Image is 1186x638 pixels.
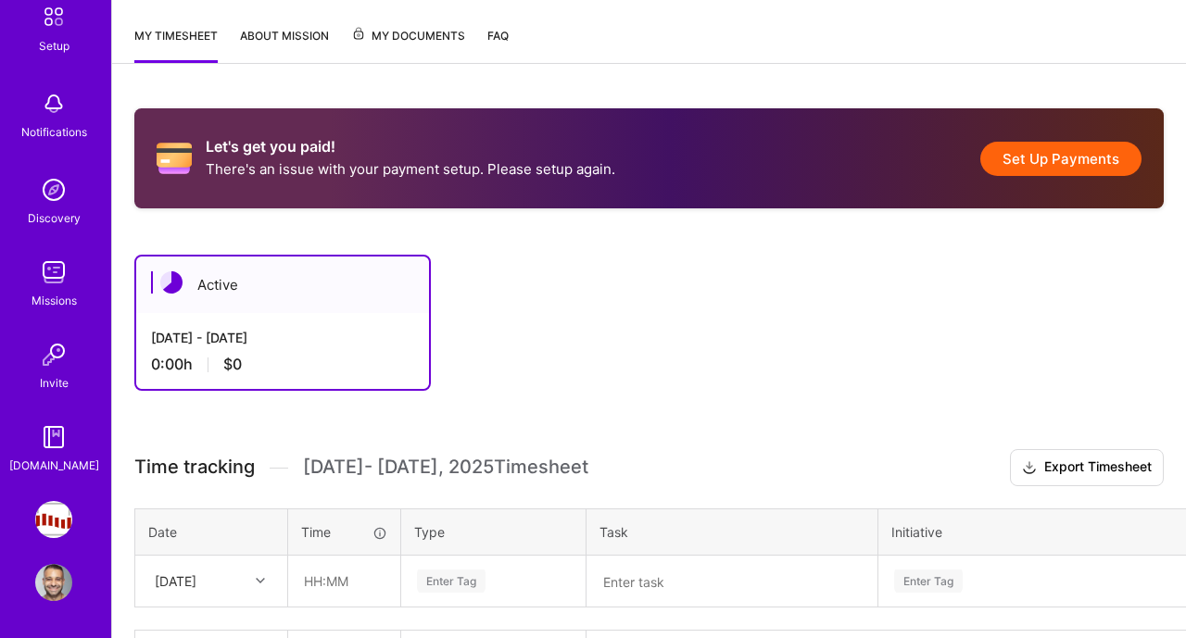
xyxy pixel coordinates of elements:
[31,564,77,601] a: User Avatar
[157,141,192,176] i: icon CreditCard
[151,355,414,374] div: 0:00 h
[35,336,72,373] img: Invite
[401,508,587,555] th: Type
[9,456,99,475] div: [DOMAIN_NAME]
[136,256,429,313] div: Active
[151,328,414,347] div: [DATE] - [DATE]
[223,355,242,374] span: $0
[1022,458,1037,478] i: icon Download
[35,501,72,538] img: Steelbay.ai: AI Engineer for Multi-Agent Platform
[351,26,465,46] span: My Documents
[256,576,265,585] i: icon Chevron
[35,254,72,291] img: teamwork
[31,501,77,538] a: Steelbay.ai: AI Engineer for Multi-Agent Platform
[35,564,72,601] img: User Avatar
[894,567,963,595] div: Enter Tag
[134,456,255,479] span: Time tracking
[417,567,486,595] div: Enter Tag
[289,557,399,606] input: HH:MM
[39,36,69,56] div: Setup
[40,373,69,393] div: Invite
[35,419,72,456] img: guide book
[160,271,183,294] img: Active
[32,291,77,310] div: Missions
[135,508,288,555] th: Date
[206,138,615,156] h2: Let's get you paid!
[980,142,1142,176] button: Set Up Payments
[351,26,465,63] a: My Documents
[240,26,329,63] a: About Mission
[206,159,615,179] p: There's an issue with your payment setup. Please setup again.
[1010,449,1164,486] button: Export Timesheet
[35,171,72,208] img: discovery
[303,456,588,479] span: [DATE] - [DATE] , 2025 Timesheet
[587,508,878,555] th: Task
[487,26,509,63] a: FAQ
[134,26,218,63] a: My timesheet
[155,571,196,591] div: [DATE]
[35,85,72,122] img: bell
[21,122,87,142] div: Notifications
[301,522,387,542] div: Time
[28,208,81,228] div: Discovery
